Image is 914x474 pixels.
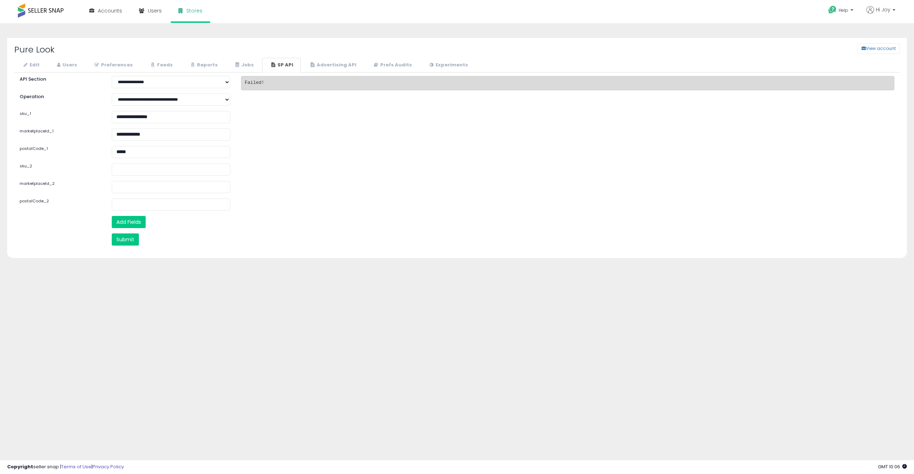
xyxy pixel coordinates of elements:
[828,5,837,14] i: Get Help
[14,198,106,204] label: postalCode_2
[85,58,140,72] a: Preferences
[14,76,106,83] label: API Section
[148,7,162,14] span: Users
[365,58,420,72] a: Prefs Audits
[9,45,382,54] h2: Pure Look
[112,216,146,228] button: Add Fields
[181,58,225,72] a: Reports
[876,6,890,13] span: Hi Joy
[301,58,364,72] a: Advertising API
[141,58,180,72] a: Feeds
[420,58,476,72] a: Experiments
[14,111,106,117] label: sku_1
[839,7,848,13] span: Help
[112,233,139,246] button: Submit
[98,7,122,14] span: Accounts
[262,58,301,72] a: SP API
[48,58,85,72] a: Users
[14,94,106,100] label: Operation
[226,58,261,72] a: Jobs
[852,43,863,54] a: View account
[14,146,106,152] label: postalCode_1
[14,58,47,72] a: Edit
[14,181,106,187] label: marketplaceId_2
[867,6,895,22] a: Hi Joy
[14,163,106,169] label: sku_2
[858,43,900,54] button: View account
[14,128,106,134] label: marketplaceId_1
[241,76,894,90] pre: Failed!
[186,7,202,14] span: Stores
